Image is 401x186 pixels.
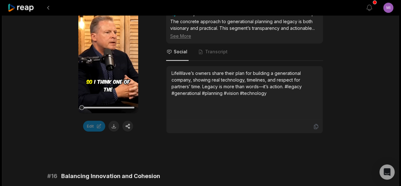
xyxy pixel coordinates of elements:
div: See More [170,33,319,39]
span: # 16 [47,171,57,180]
span: Social [174,49,187,55]
nav: Tabs [166,43,323,61]
div: LifeWave’s owners share their plan for building a generational company, showing real technology, ... [171,70,318,96]
div: Open Intercom Messenger [379,164,395,180]
div: The concrete approach to generational planning and legacy is both visionary and practical. This s... [170,18,319,39]
span: Balancing Innovation and Cohesion [61,171,160,180]
button: Edit [83,121,105,131]
span: Transcript [205,49,228,55]
video: Your browser does not support mp4 format. [78,6,138,113]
